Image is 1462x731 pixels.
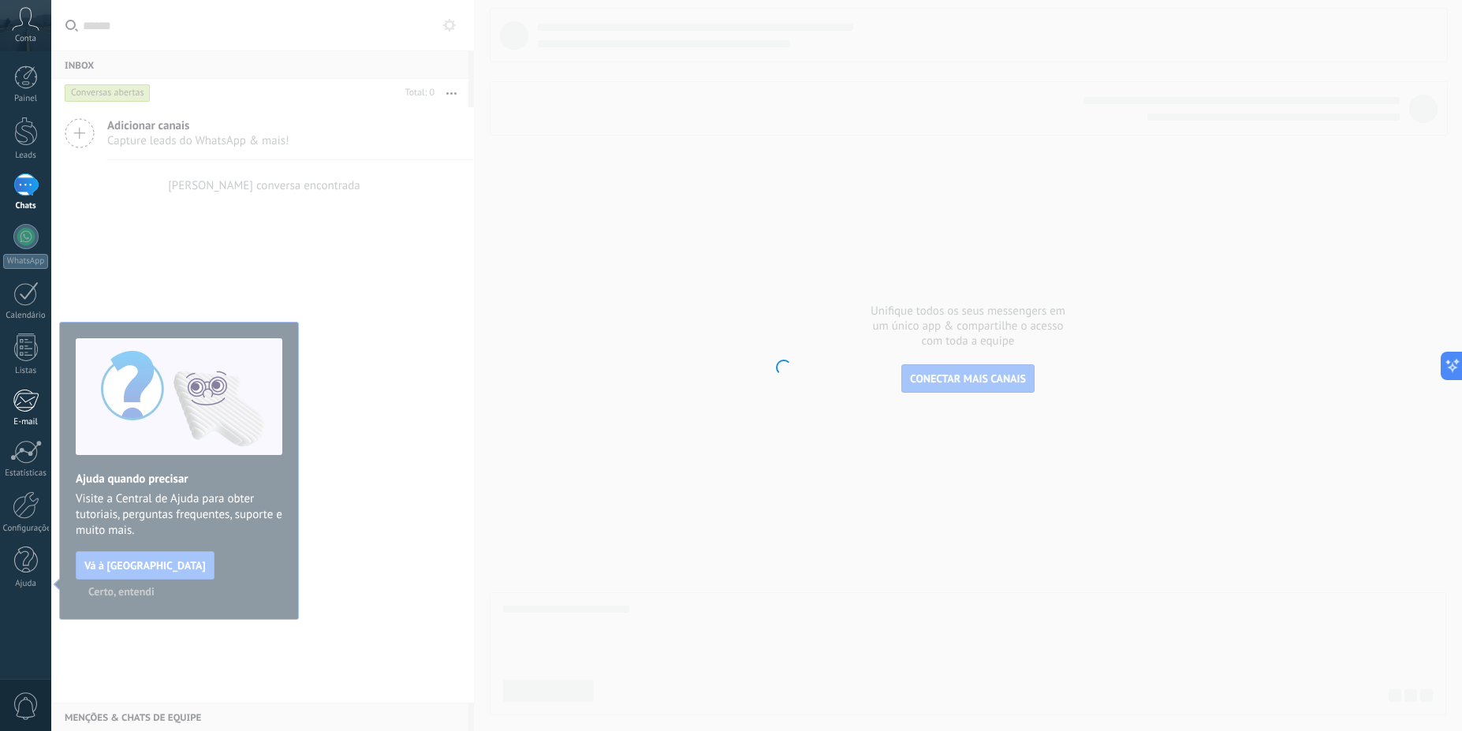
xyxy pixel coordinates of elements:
div: Ajuda [3,579,49,589]
div: E-mail [3,417,49,427]
div: WhatsApp [3,254,48,269]
div: Chats [3,201,49,211]
div: Estatísticas [3,468,49,479]
div: Calendário [3,311,49,321]
div: Configurações [3,524,49,534]
span: Conta [15,34,36,44]
div: Painel [3,94,49,104]
div: Leads [3,151,49,161]
div: Listas [3,366,49,376]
